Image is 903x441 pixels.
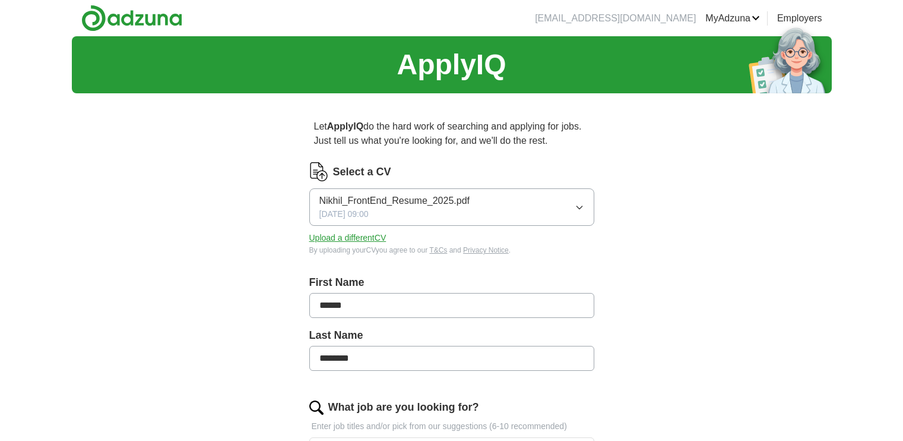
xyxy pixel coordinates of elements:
span: Nikhil_FrontEnd_Resume_2025.pdf [319,194,470,208]
label: First Name [309,275,594,291]
button: Nikhil_FrontEnd_Resume_2025.pdf[DATE] 09:00 [309,188,594,226]
button: Upload a differentCV [309,232,386,244]
img: CV Icon [309,162,328,181]
h1: ApplyIQ [397,43,506,86]
span: [DATE] 09:00 [319,208,369,220]
a: Privacy Notice [463,246,509,254]
label: Select a CV [333,164,391,180]
a: MyAdzuna [705,11,760,26]
img: Adzuna logo [81,5,182,31]
a: T&Cs [429,246,447,254]
p: Let do the hard work of searching and applying for jobs. Just tell us what you're looking for, an... [309,115,594,153]
img: search.png [309,401,324,415]
div: By uploading your CV you agree to our and . [309,245,594,256]
strong: ApplyIQ [327,121,363,131]
a: Employers [777,11,822,26]
li: [EMAIL_ADDRESS][DOMAIN_NAME] [535,11,696,26]
label: What job are you looking for? [328,399,479,415]
label: Last Name [309,327,594,344]
p: Enter job titles and/or pick from our suggestions (6-10 recommended) [309,420,594,433]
